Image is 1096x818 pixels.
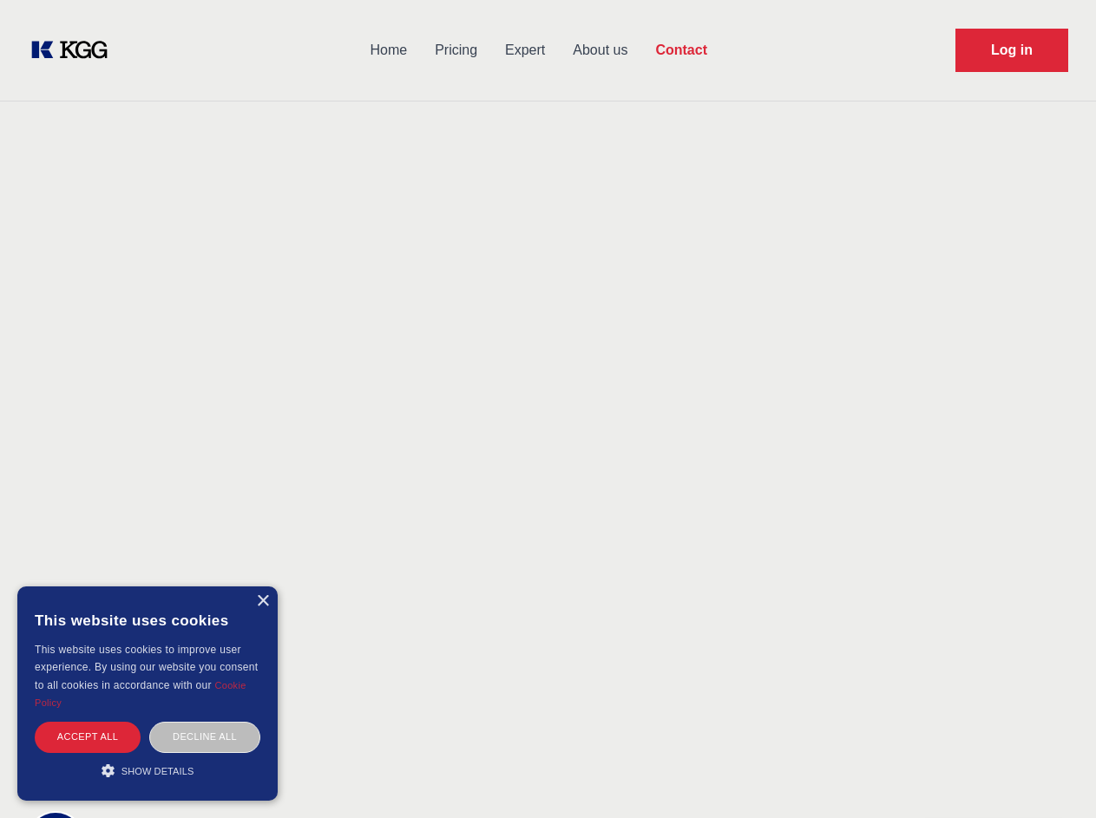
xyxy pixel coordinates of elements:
span: Show details [121,766,194,776]
div: Show details [35,762,260,779]
a: Expert [491,28,559,73]
a: Pricing [421,28,491,73]
a: About us [559,28,641,73]
a: Cookie Policy [35,680,246,708]
a: Home [356,28,421,73]
div: Accept all [35,722,141,752]
div: Decline all [149,722,260,752]
a: Request Demo [955,29,1068,72]
iframe: Chat Widget [1009,735,1096,818]
div: Close [256,595,269,608]
span: This website uses cookies to improve user experience. By using our website you consent to all coo... [35,644,258,691]
a: KOL Knowledge Platform: Talk to Key External Experts (KEE) [28,36,121,64]
div: This website uses cookies [35,599,260,641]
a: Contact [641,28,721,73]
